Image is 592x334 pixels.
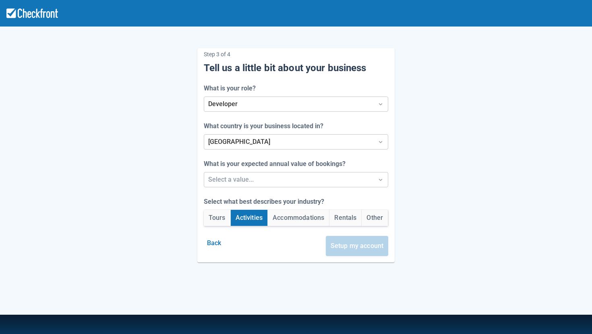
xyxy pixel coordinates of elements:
[268,210,329,226] button: Accommodations
[204,239,225,247] a: Back
[204,121,327,131] label: What country is your business located in?
[476,247,592,334] iframe: Chat Widget
[377,100,385,108] span: Dropdown icon
[377,138,385,146] span: Dropdown icon
[377,176,385,184] span: Dropdown icon
[204,210,230,226] button: Tours
[204,159,349,169] label: What is your expected annual value of bookings?
[204,197,327,207] label: Select what best describes your industry?
[204,84,259,93] label: What is your role?
[231,210,268,226] button: Activities
[362,210,388,226] button: Other
[329,210,361,226] button: Rentals
[204,62,389,74] h5: Tell us a little bit about your business
[204,236,225,250] button: Back
[204,48,389,60] p: Step 3 of 4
